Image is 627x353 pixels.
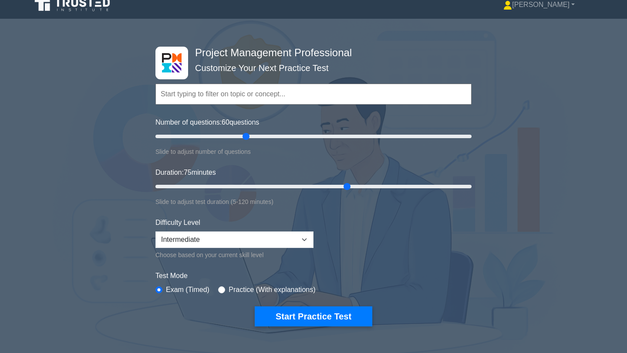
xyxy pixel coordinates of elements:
span: 60 [222,119,229,126]
label: Test Mode [155,271,472,281]
button: Start Practice Test [255,306,372,326]
label: Exam (Timed) [166,285,209,295]
input: Start typing to filter on topic or concept... [155,84,472,105]
div: Choose based on your current skill level [155,250,313,260]
label: Practice (With explanations) [229,285,315,295]
div: Slide to adjust number of questions [155,146,472,157]
div: Slide to adjust test duration (5-120 minutes) [155,197,472,207]
label: Number of questions: questions [155,117,259,128]
label: Difficulty Level [155,217,200,228]
label: Duration: minutes [155,167,216,178]
span: 75 [184,169,192,176]
h4: Project Management Professional [192,47,429,59]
